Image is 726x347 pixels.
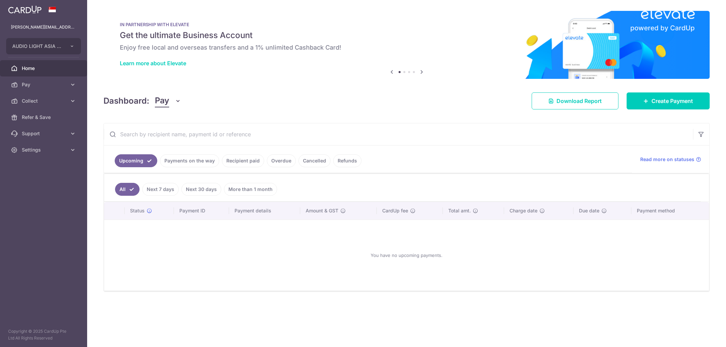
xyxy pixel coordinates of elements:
h4: Dashboard: [103,95,149,107]
a: Read more on statuses [640,156,701,163]
h6: Enjoy free local and overseas transfers and a 1% unlimited Cashback Card! [120,44,693,52]
span: Amount & GST [306,207,338,214]
img: CardUp [8,5,42,14]
th: Payment details [229,202,301,220]
button: AUDIO LIGHT ASIA PTE LTD [6,38,81,54]
p: IN PARTNERSHIP WITH ELEVATE [120,22,693,27]
span: Support [22,130,67,137]
span: Pay [155,94,169,107]
span: Create Payment [651,97,693,105]
th: Payment ID [174,202,229,220]
span: Due date [579,207,599,214]
a: Recipient paid [222,154,264,167]
a: More than 1 month [224,183,277,196]
span: Download Report [556,97,602,105]
a: Overdue [267,154,296,167]
span: Read more on statuses [640,156,694,163]
a: Next 30 days [181,183,221,196]
input: Search by recipient name, payment id or reference [104,123,693,145]
span: Charge date [510,207,537,214]
span: Pay [22,81,67,88]
a: Create Payment [627,92,710,109]
span: Refer & Save [22,114,67,121]
a: Payments on the way [160,154,219,167]
span: Status [130,207,145,214]
button: Pay [155,94,181,107]
a: Next 7 days [142,183,179,196]
span: Collect [22,98,67,104]
span: Settings [22,146,67,153]
p: [PERSON_NAME][EMAIL_ADDRESS][DOMAIN_NAME] [11,24,76,31]
span: Total amt. [448,207,471,214]
a: All [115,183,140,196]
span: CardUp fee [382,207,408,214]
span: Home [22,65,67,72]
th: Payment method [631,202,709,220]
h5: Get the ultimate Business Account [120,30,693,41]
a: Cancelled [299,154,330,167]
img: Renovation banner [103,11,710,79]
a: Learn more about Elevate [120,60,186,67]
a: Upcoming [115,154,157,167]
span: AUDIO LIGHT ASIA PTE LTD [12,43,63,50]
div: You have no upcoming payments. [112,225,701,285]
a: Refunds [333,154,361,167]
a: Download Report [532,92,618,109]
